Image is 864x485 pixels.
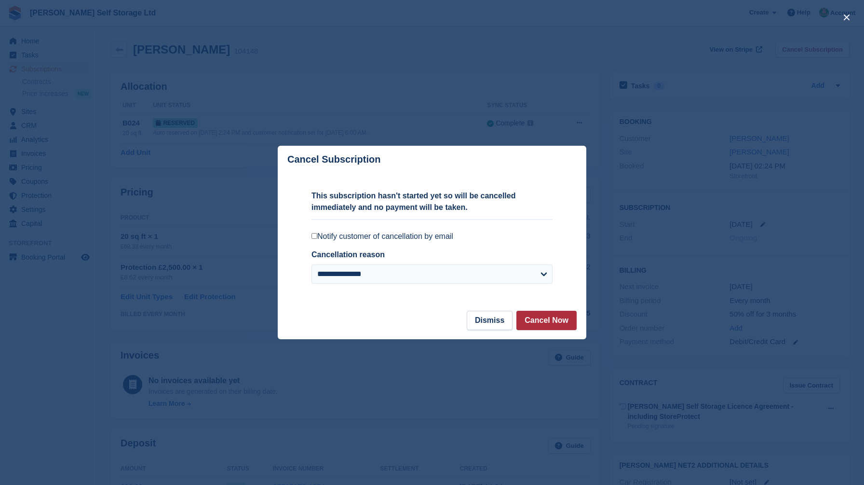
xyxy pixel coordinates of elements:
[311,232,553,241] label: Notify customer of cancellation by email
[287,154,380,165] p: Cancel Subscription
[467,311,513,330] button: Dismiss
[311,233,317,239] input: Notify customer of cancellation by email
[311,190,553,213] p: This subscription hasn't started yet so will be cancelled immediately and no payment will be taken.
[839,10,854,25] button: close
[516,311,577,330] button: Cancel Now
[311,250,385,259] label: Cancellation reason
